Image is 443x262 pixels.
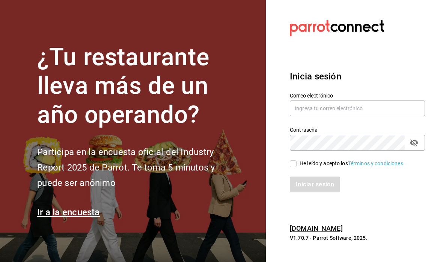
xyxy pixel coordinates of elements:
h2: Participa en la encuesta oficial del Industry Report 2025 de Parrot. Te toma 5 minutos y puede se... [37,145,240,190]
div: He leído y acepto los [300,160,405,168]
h1: ¿Tu restaurante lleva más de un año operando? [37,43,240,129]
a: Términos y condiciones. [348,160,405,166]
button: passwordField [408,136,420,149]
label: Correo electrónico [290,93,425,98]
input: Ingresa tu correo electrónico [290,101,425,116]
h3: Inicia sesión [290,70,425,83]
p: V1.70.7 - Parrot Software, 2025. [290,234,425,242]
label: Contraseña [290,127,425,132]
a: Ir a la encuesta [37,207,100,218]
a: [DOMAIN_NAME] [290,224,343,232]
